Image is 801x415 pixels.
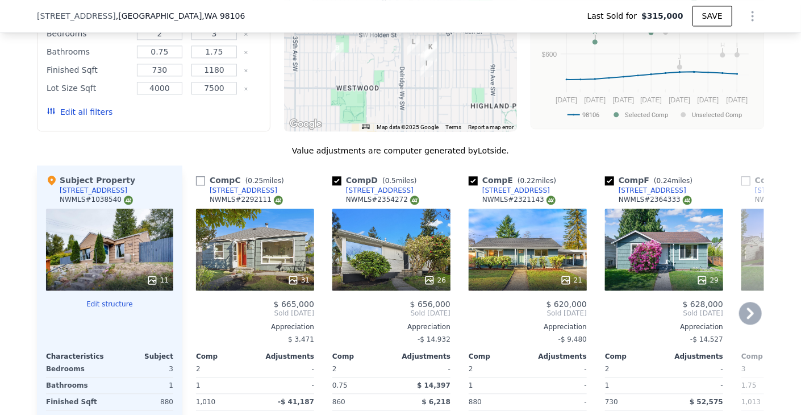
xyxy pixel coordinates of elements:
div: 3 [112,361,173,377]
span: 1,010 [196,398,215,406]
div: Comp [332,352,391,361]
div: - [666,377,723,393]
div: Comp [741,352,800,361]
div: [STREET_ADDRESS] [619,186,686,195]
span: $315,000 [641,10,683,22]
span: -$ 14,932 [418,335,450,343]
text: [DATE] [698,96,719,103]
div: Comp E [469,175,561,186]
div: 1 [469,377,525,393]
div: [STREET_ADDRESS] [346,186,414,195]
a: [STREET_ADDRESS] [332,186,414,195]
text: H [720,42,725,48]
text: Unselected Comp [692,111,742,118]
div: Bedrooms [47,26,130,42]
span: 3 [741,365,746,373]
div: [STREET_ADDRESS] [482,186,550,195]
span: ( miles) [378,177,421,185]
div: 7920 17th Ave SW [424,41,437,60]
span: 730 [605,398,618,406]
div: [STREET_ADDRESS] [210,186,277,195]
a: Report a map error [468,124,514,130]
span: [STREET_ADDRESS] [37,10,116,22]
span: Last Sold for [587,10,642,22]
text: [DATE] [585,96,606,103]
span: Sold [DATE] [332,309,450,318]
div: Bedrooms [46,361,107,377]
span: $ 14,397 [417,381,450,389]
span: 860 [332,398,345,406]
span: 2 [605,365,610,373]
span: $ 620,000 [546,300,587,309]
div: Appreciation [196,322,314,331]
span: ( miles) [241,177,289,185]
div: Lot Size Sqft [47,80,130,96]
div: NWMLS # 2354272 [346,195,419,205]
img: Google [287,117,324,131]
div: - [394,361,450,377]
div: - [257,377,314,393]
span: $ 665,000 [274,300,314,309]
button: Clear [244,50,248,55]
div: Comp C [196,175,289,186]
text: Selected Comp [625,111,668,118]
div: 26 [424,275,446,286]
span: 0.5 [385,177,396,185]
text: [DATE] [669,96,690,103]
span: -$ 14,527 [690,335,723,343]
div: 2509 SW Portland Ct [363,23,376,43]
span: ( miles) [513,177,561,185]
div: 0.75 [332,377,389,393]
button: Clear [244,86,248,91]
div: NWMLS # 2321143 [482,195,556,205]
img: NWMLS Logo [410,196,419,205]
text: $600 [542,50,557,58]
div: - [530,361,587,377]
div: Bathrooms [47,44,130,60]
span: $ 3,471 [288,335,314,343]
div: Appreciation [469,322,587,331]
div: [STREET_ADDRESS] [60,186,127,195]
div: 880 [112,394,173,410]
div: Subject [110,352,173,361]
button: Edit all filters [47,106,112,118]
span: $ 52,575 [690,398,723,406]
button: Keyboard shortcuts [362,124,370,129]
a: Terms (opens in new tab) [445,124,461,130]
span: 880 [469,398,482,406]
div: NWMLS # 1038540 [60,195,133,205]
span: Sold [DATE] [469,309,587,318]
span: $ 6,218 [422,398,450,406]
div: 1821 SW Kenyon St [407,36,420,55]
div: - [257,361,314,377]
span: ( miles) [649,177,697,185]
button: SAVE [692,6,732,26]
button: Clear [244,68,248,73]
div: NWMLS # 2292111 [210,195,283,205]
div: NWMLS # 2364333 [619,195,692,205]
div: 11 [147,275,169,286]
span: 2 [196,365,201,373]
span: 1,013 [741,398,761,406]
span: , [GEOGRAPHIC_DATA] [116,10,245,22]
span: 2 [332,365,337,373]
span: 0.25 [248,177,263,185]
div: Comp D [332,175,422,186]
button: Show Options [741,5,764,27]
div: Finished Sqft [47,62,130,78]
span: 0.24 [657,177,672,185]
div: 7925 29th Ave SW [331,42,344,61]
button: Edit structure [46,300,173,309]
div: 31 [287,275,310,286]
div: Comp F [605,175,697,186]
div: Comp [469,352,528,361]
img: NWMLS Logo [124,196,133,205]
div: Adjustments [528,352,587,361]
div: Adjustments [391,352,450,361]
div: - [530,394,587,410]
span: 0.22 [520,177,536,185]
div: 29 [696,275,719,286]
a: [STREET_ADDRESS] [605,186,686,195]
span: -$ 41,187 [278,398,314,406]
a: [STREET_ADDRESS] [469,186,550,195]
